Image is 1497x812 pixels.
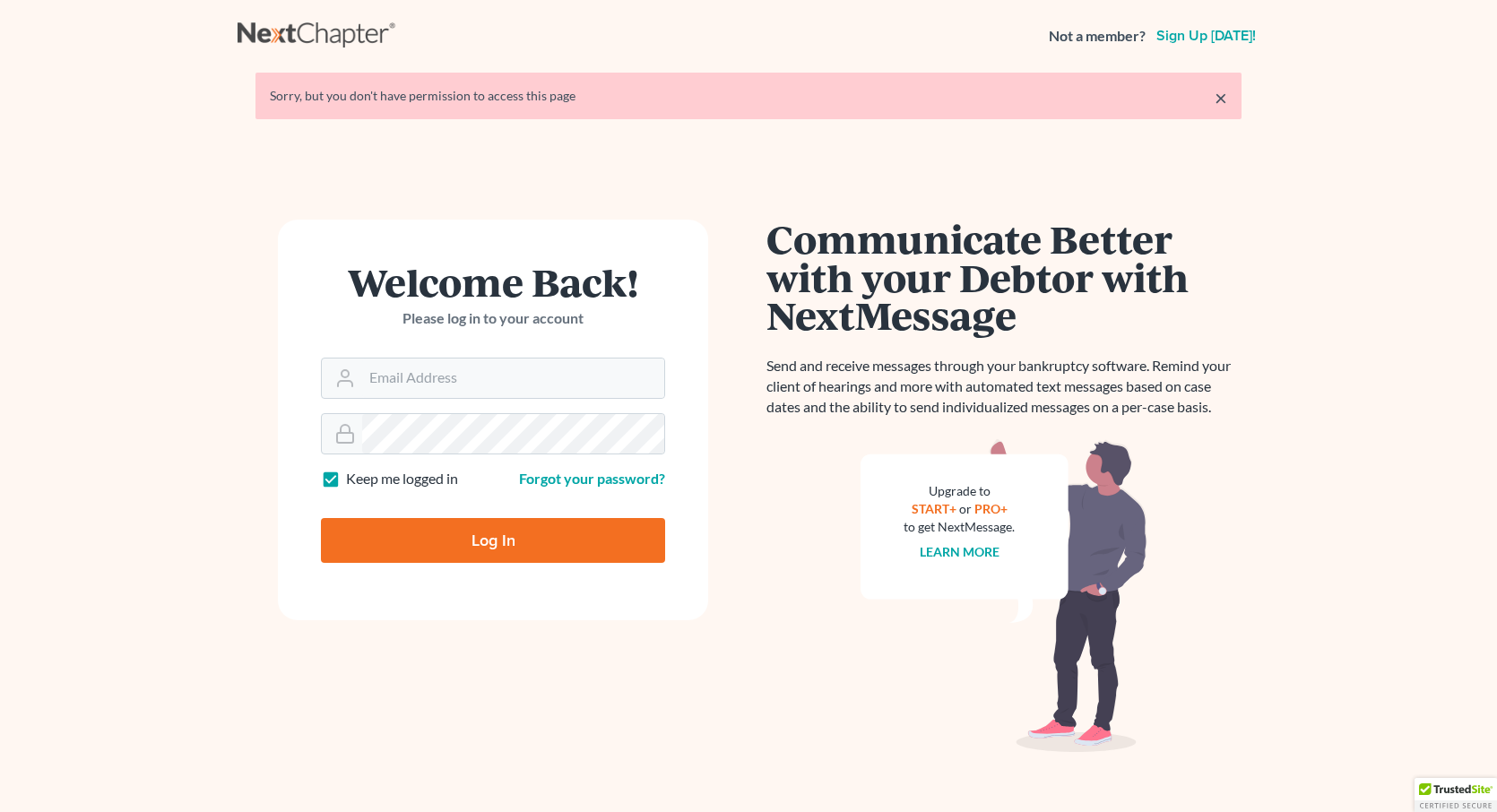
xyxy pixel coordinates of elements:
div: TrustedSite Certified [1415,778,1497,812]
h1: Welcome Back! [321,263,665,301]
a: Forgot your password? [519,470,665,487]
h1: Communicate Better with your Debtor with NextMessage [766,220,1242,334]
strong: Not a member? [1049,26,1146,47]
label: Keep me logged in [346,469,458,489]
input: Email Address [362,358,664,398]
a: Learn more [920,544,999,559]
p: Send and receive messages through your bankruptcy software. Remind your client of hearings and mo... [766,356,1242,418]
input: Log In [321,518,665,563]
div: to get NextMessage. [904,518,1015,536]
a: PRO+ [974,501,1008,516]
img: nextmessage_bg-59042aed3d76b12b5cd301f8e5b87938c9018125f34e5fa2b7a6b67550977c72.svg [861,439,1147,753]
a: × [1215,87,1227,108]
p: Please log in to your account [321,308,665,329]
a: Sign up [DATE]! [1153,29,1259,43]
div: Upgrade to [904,482,1015,500]
span: or [959,501,972,516]
a: START+ [912,501,956,516]
div: Sorry, but you don't have permission to access this page [270,87,1227,105]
